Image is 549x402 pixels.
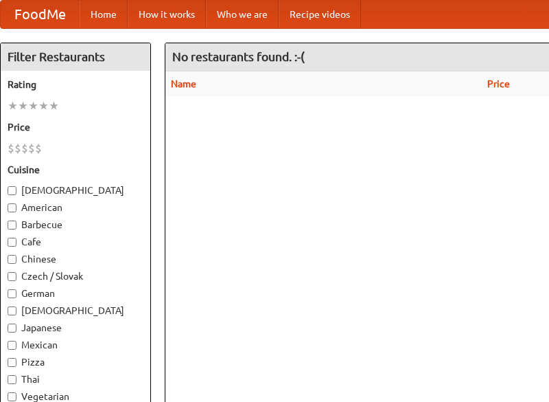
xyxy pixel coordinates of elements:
li: ★ [49,98,59,113]
li: ★ [8,98,18,113]
input: Vegetarian [8,392,16,401]
input: Cafe [8,238,16,247]
a: Price [487,78,510,89]
label: Czech / Slovak [8,269,143,283]
input: German [8,289,16,298]
input: American [8,203,16,212]
input: [DEMOGRAPHIC_DATA] [8,186,16,195]
li: $ [28,141,35,156]
h5: Price [8,120,143,134]
label: Cafe [8,235,143,249]
li: ★ [38,98,49,113]
li: $ [21,141,28,156]
li: $ [14,141,21,156]
h4: Filter Restaurants [1,43,150,71]
label: Thai [8,372,143,386]
a: FoodMe [1,1,80,28]
label: Pizza [8,355,143,369]
ng-pluralize: No restaurants found. :-( [172,50,305,63]
a: How it works [128,1,206,28]
label: German [8,287,143,300]
input: Pizza [8,358,16,367]
label: American [8,201,143,214]
a: Name [171,78,196,89]
li: ★ [28,98,38,113]
input: Czech / Slovak [8,272,16,281]
h5: Rating [8,78,143,91]
li: ★ [18,98,28,113]
label: [DEMOGRAPHIC_DATA] [8,304,143,317]
label: Barbecue [8,218,143,232]
a: Recipe videos [279,1,361,28]
input: Thai [8,375,16,384]
li: $ [8,141,14,156]
input: [DEMOGRAPHIC_DATA] [8,306,16,315]
a: Home [80,1,128,28]
label: Japanese [8,321,143,335]
input: Chinese [8,255,16,264]
input: Japanese [8,324,16,333]
h5: Cuisine [8,163,143,177]
label: Mexican [8,338,143,352]
input: Mexican [8,341,16,350]
label: [DEMOGRAPHIC_DATA] [8,183,143,197]
li: $ [35,141,42,156]
a: Who we are [206,1,279,28]
input: Barbecue [8,221,16,230]
label: Chinese [8,252,143,266]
